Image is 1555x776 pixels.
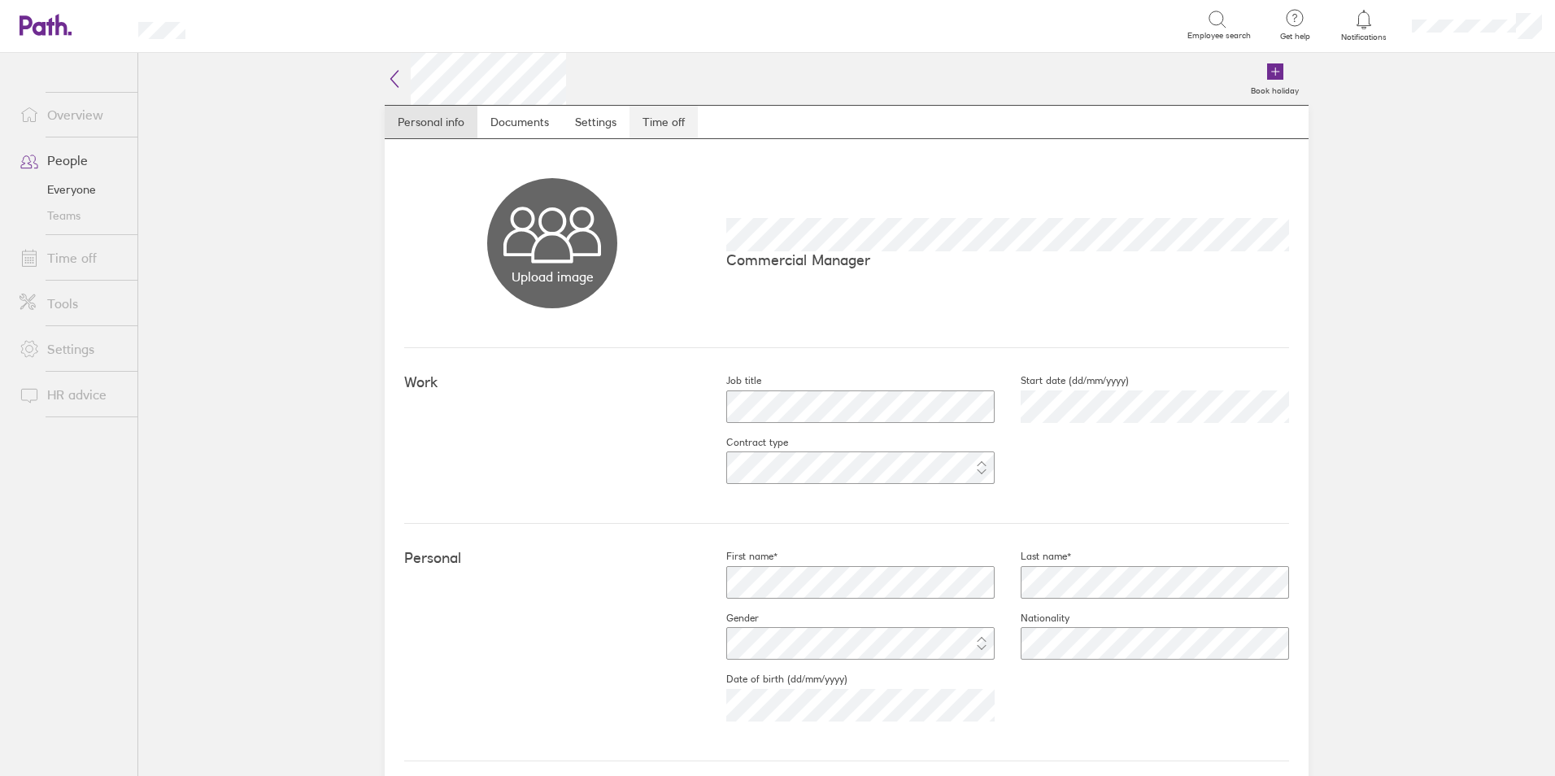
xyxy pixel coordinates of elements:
[995,374,1129,387] label: Start date (dd/mm/yyyy)
[1241,53,1309,105] a: Book holiday
[1338,8,1391,42] a: Notifications
[700,673,847,686] label: Date of birth (dd/mm/yyyy)
[1338,33,1391,42] span: Notifications
[7,203,137,229] a: Teams
[700,436,788,449] label: Contract type
[7,144,137,177] a: People
[404,374,700,391] h4: Work
[7,177,137,203] a: Everyone
[7,287,137,320] a: Tools
[562,106,629,138] a: Settings
[629,106,698,138] a: Time off
[7,242,137,274] a: Time off
[995,550,1071,563] label: Last name*
[7,333,137,365] a: Settings
[477,106,562,138] a: Documents
[700,550,777,563] label: First name*
[700,612,759,625] label: Gender
[995,612,1069,625] label: Nationality
[700,374,761,387] label: Job title
[1269,32,1322,41] span: Get help
[404,550,700,567] h4: Personal
[7,98,137,131] a: Overview
[1187,31,1251,41] span: Employee search
[229,17,271,32] div: Search
[726,251,1289,268] p: Commercial Manager
[385,106,477,138] a: Personal info
[7,378,137,411] a: HR advice
[1241,81,1309,96] label: Book holiday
